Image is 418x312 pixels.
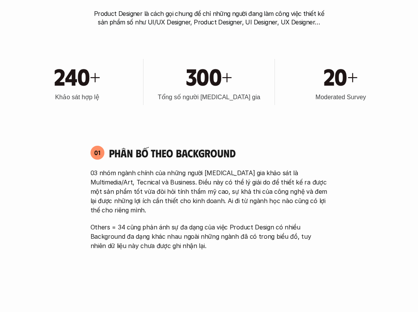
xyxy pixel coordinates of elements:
[109,147,328,160] h4: Phân bố theo background
[54,62,101,90] h1: 240+
[324,62,358,90] h1: 20+
[158,93,260,102] h3: Tổng số người [MEDICAL_DATA] gia
[90,168,328,215] p: 03 nhóm ngành chính của những người [MEDICAL_DATA] gia khảo sát là Multimedia/Art, Tecnical và Bu...
[316,93,366,102] h3: Moderated Survey
[94,150,101,156] p: 01
[186,62,232,90] h1: 300+
[93,10,325,26] p: Product Designer là cách gọi chung để chỉ những người đang làm công việc thiết kế sản phẩm số như...
[55,93,100,102] h3: Khảo sát hợp lệ
[90,222,328,250] p: Others = 34 cũng phản ánh sự đa dạng của việc Product Design có nhiều Background đa dạng khác nha...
